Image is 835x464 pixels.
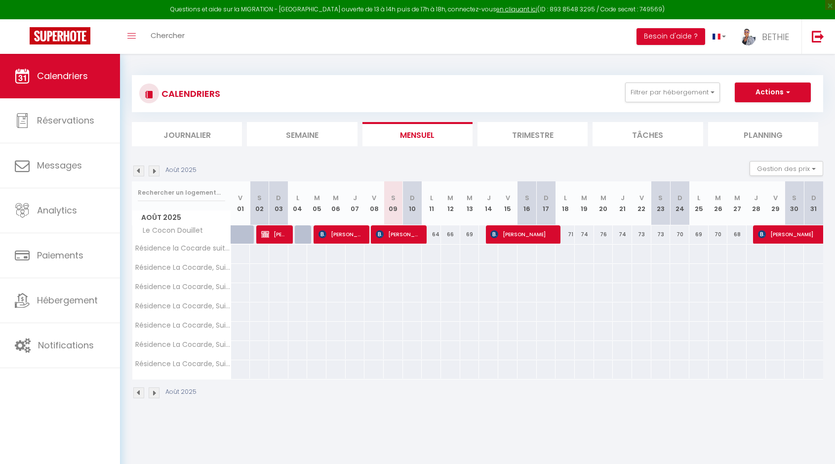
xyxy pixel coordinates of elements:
abbr: V [372,193,376,203]
th: 08 [364,181,384,225]
abbr: S [792,193,796,203]
abbr: S [391,193,396,203]
button: Filtrer par hébergement [625,83,720,102]
button: Actions [735,83,811,102]
abbr: D [811,193,816,203]
iframe: LiveChat chat widget [794,422,835,464]
span: [PERSON_NAME] [318,225,363,244]
th: 14 [479,181,498,225]
abbr: M [581,193,587,203]
div: 71 [556,225,575,244]
span: Résidence La Cocarde, Suite n°8 type [134,322,233,329]
span: Résidence La Cocarde, Suite n°1 type Studio [134,264,233,271]
th: 05 [307,181,326,225]
div: 74 [613,225,632,244]
li: Tâches [593,122,703,146]
a: en cliquant ici [496,5,537,13]
p: Août 2025 [165,166,197,175]
th: 26 [709,181,728,225]
th: 17 [537,181,556,225]
button: Gestion des prix [750,161,823,176]
div: 70 [670,225,689,244]
img: Super Booking [30,27,90,44]
abbr: L [697,193,700,203]
th: 12 [441,181,460,225]
span: Résidence La Cocarde, Suite n°4 type T2, [134,283,233,291]
th: 02 [250,181,269,225]
th: 28 [747,181,766,225]
abbr: J [353,193,357,203]
th: 18 [556,181,575,225]
th: 01 [231,181,250,225]
span: Août 2025 [132,211,231,225]
li: Mensuel [362,122,473,146]
abbr: D [544,193,549,203]
li: Journalier [132,122,242,146]
div: 74 [575,225,594,244]
th: 09 [384,181,403,225]
div: 66 [441,225,460,244]
abbr: S [525,193,529,203]
div: 73 [632,225,651,244]
span: Calendriers [37,70,88,82]
th: 19 [575,181,594,225]
th: 25 [689,181,709,225]
span: Réservations [37,114,94,127]
th: 31 [804,181,823,225]
th: 04 [288,181,308,225]
th: 03 [269,181,288,225]
th: 06 [326,181,346,225]
abbr: M [715,193,721,203]
span: Résidence La Cocarde, Suite n°7 type T2, [134,360,233,368]
abbr: M [600,193,606,203]
span: Messages [37,159,82,171]
span: Résidence La Cocarde, Suite n°2 type Studio [134,341,233,348]
button: Besoin d'aide ? [636,28,705,45]
th: 07 [346,181,365,225]
img: logout [812,30,824,42]
th: 23 [651,181,671,225]
div: 69 [460,225,479,244]
abbr: S [658,193,663,203]
abbr: M [467,193,473,203]
span: Hébergement [37,294,98,306]
abbr: V [238,193,242,203]
abbr: L [296,193,299,203]
img: ... [741,28,755,45]
h3: CALENDRIERS [159,83,220,105]
abbr: M [734,193,740,203]
abbr: V [506,193,510,203]
th: 10 [403,181,422,225]
abbr: D [410,193,415,203]
li: Semaine [247,122,357,146]
li: Trimestre [477,122,588,146]
span: [PERSON_NAME] [490,225,555,244]
div: 64 [422,225,441,244]
abbr: L [430,193,433,203]
li: Planning [708,122,818,146]
span: Notifications [38,339,94,351]
div: 76 [594,225,613,244]
abbr: M [333,193,339,203]
abbr: V [773,193,778,203]
span: [PERSON_NAME] niakam [376,225,421,244]
span: Analytics [37,204,77,216]
span: Résidence La Cocarde, Suite n°6 type [134,302,233,310]
input: Rechercher un logement... [138,184,225,202]
th: 24 [670,181,689,225]
a: Chercher [143,19,192,54]
div: 70 [709,225,728,244]
th: 11 [422,181,441,225]
abbr: V [639,193,644,203]
a: ... BETHIE [733,19,801,54]
abbr: J [754,193,758,203]
abbr: M [314,193,320,203]
abbr: L [564,193,567,203]
th: 29 [766,181,785,225]
th: 22 [632,181,651,225]
span: Le Cocon Douillet [134,225,205,236]
div: 68 [727,225,747,244]
abbr: M [447,193,453,203]
span: BETHIE [762,31,789,43]
span: Résidence la Cocarde suite 3 [134,245,233,252]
